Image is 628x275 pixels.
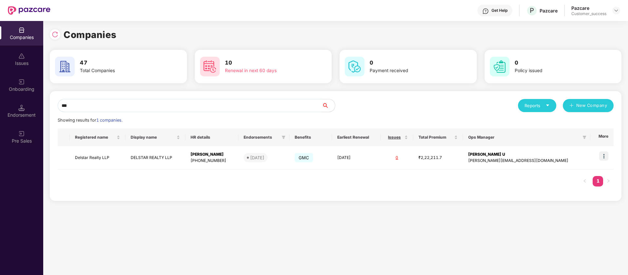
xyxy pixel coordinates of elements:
[18,53,25,59] img: svg+xml;base64,PHN2ZyBpZD0iSXNzdWVzX2Rpc2FibGVkIiB4bWxucz0iaHR0cDovL3d3dy53My5vcmcvMjAwMC9zdmciIH...
[250,154,264,161] div: [DATE]
[590,128,614,146] th: More
[64,28,117,42] h1: Companies
[191,158,233,164] div: [PHONE_NUMBER]
[370,59,452,67] h3: 0
[418,155,458,161] div: ₹2,22,211.7
[386,135,403,140] span: Issues
[225,59,307,67] h3: 10
[18,105,25,111] img: svg+xml;base64,PHN2ZyB3aWR0aD0iMTQuNSIgaGVpZ2h0PSIxNC41IiB2aWV3Qm94PSIwIDAgMTYgMTYiIGZpbGw9Im5vbm...
[614,8,619,13] img: svg+xml;base64,PHN2ZyBpZD0iRHJvcGRvd24tMzJ4MzIiIHhtbG5zPSJodHRwOi8vd3d3LnczLm9yZy8yMDAwL3N2ZyIgd2...
[80,59,162,67] h3: 47
[225,67,307,74] div: Renewal in next 60 days
[322,99,335,112] button: search
[58,118,122,123] span: Showing results for
[515,67,597,74] div: Policy issued
[191,151,233,158] div: [PERSON_NAME]
[75,135,115,140] span: Registered name
[583,179,587,183] span: left
[603,176,614,187] li: Next Page
[332,146,380,169] td: [DATE]
[18,130,25,137] img: svg+xml;base64,PHN2ZyB3aWR0aD0iMjAiIGhlaWdodD0iMjAiIHZpZXdCb3g9IjAgMCAyMCAyMCIgZmlsbD0ibm9uZSIgeG...
[468,158,585,164] div: [PERSON_NAME][EMAIL_ADDRESS][DOMAIN_NAME]
[18,79,25,85] img: svg+xml;base64,PHN2ZyB3aWR0aD0iMjAiIGhlaWdodD0iMjAiIHZpZXdCb3g9IjAgMCAyMCAyMCIgZmlsbD0ibm9uZSIgeG...
[491,8,508,13] div: Get Help
[131,135,175,140] span: Display name
[386,155,408,161] div: 0
[280,133,287,141] span: filter
[606,179,610,183] span: right
[593,176,603,186] a: 1
[468,135,580,140] span: Ops Manager
[571,11,606,16] div: Customer_success
[540,8,558,14] div: Pazcare
[569,103,574,108] span: plus
[185,128,238,146] th: HR details
[418,135,453,140] span: Total Premium
[8,6,50,15] img: New Pazcare Logo
[482,8,489,14] img: svg+xml;base64,PHN2ZyBpZD0iSGVscC0zMngzMiIgeG1sbnM9Imh0dHA6Ly93d3cudzMub3JnLzIwMDAvc3ZnIiB3aWR0aD...
[322,103,335,108] span: search
[563,99,614,112] button: plusNew Company
[413,128,463,146] th: Total Premium
[289,128,332,146] th: Benefits
[70,146,125,169] td: Delstar Realty LLP
[125,128,185,146] th: Display name
[332,128,380,146] th: Earliest Renewal
[582,135,586,139] span: filter
[80,67,162,74] div: Total Companies
[468,151,585,158] div: [PERSON_NAME] U
[525,102,550,109] div: Reports
[295,153,313,162] span: GMC
[70,128,125,146] th: Registered name
[52,31,58,38] img: svg+xml;base64,PHN2ZyBpZD0iUmVsb2FkLTMyeDMyIiB4bWxucz0iaHR0cDovL3d3dy53My5vcmcvMjAwMC9zdmciIHdpZH...
[576,102,607,109] span: New Company
[545,103,550,108] span: caret-down
[345,57,364,76] img: svg+xml;base64,PHN2ZyB4bWxucz0iaHR0cDovL3d3dy53My5vcmcvMjAwMC9zdmciIHdpZHRoPSI2MCIgaGVpZ2h0PSI2MC...
[490,57,509,76] img: svg+xml;base64,PHN2ZyB4bWxucz0iaHR0cDovL3d3dy53My5vcmcvMjAwMC9zdmciIHdpZHRoPSI2MCIgaGVpZ2h0PSI2MC...
[530,7,534,14] span: P
[580,176,590,187] button: left
[200,57,220,76] img: svg+xml;base64,PHN2ZyB4bWxucz0iaHR0cDovL3d3dy53My5vcmcvMjAwMC9zdmciIHdpZHRoPSI2MCIgaGVpZ2h0PSI2MC...
[18,27,25,33] img: svg+xml;base64,PHN2ZyBpZD0iQ29tcGFuaWVzIiB4bWxucz0iaHR0cDovL3d3dy53My5vcmcvMjAwMC9zdmciIHdpZHRoPS...
[599,151,608,161] img: icon
[571,5,606,11] div: Pazcare
[603,176,614,187] button: right
[580,176,590,187] li: Previous Page
[381,128,413,146] th: Issues
[96,118,122,123] span: 1 companies.
[125,146,185,169] td: DELSTAR REALTY LLP
[244,135,279,140] span: Endorsements
[515,59,597,67] h3: 0
[55,57,75,76] img: svg+xml;base64,PHN2ZyB4bWxucz0iaHR0cDovL3d3dy53My5vcmcvMjAwMC9zdmciIHdpZHRoPSI2MCIgaGVpZ2h0PSI2MC...
[282,135,286,139] span: filter
[370,67,452,74] div: Payment received
[581,133,588,141] span: filter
